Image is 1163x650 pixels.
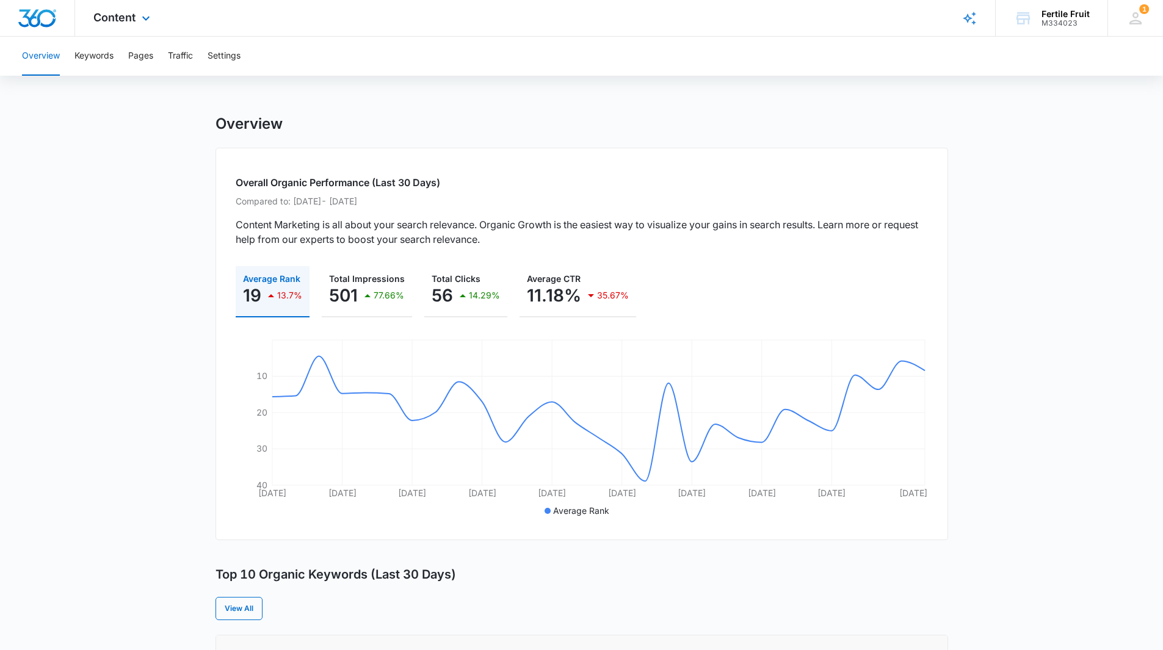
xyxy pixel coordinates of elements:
p: 11.18% [527,286,581,305]
tspan: 40 [256,480,267,490]
p: 19 [243,286,261,305]
h3: Top 10 Organic Keywords (Last 30 Days) [216,567,456,582]
tspan: [DATE] [747,488,775,498]
span: Average CTR [527,273,581,284]
button: Keywords [74,37,114,76]
tspan: 30 [256,443,267,453]
span: 1 [1139,4,1149,14]
button: Traffic [168,37,193,76]
p: Compared to: [DATE] - [DATE] [236,195,928,208]
h2: Overall Organic Performance (Last 30 Days) [236,175,928,190]
span: Total Clicks [432,273,480,284]
p: 56 [432,286,453,305]
p: Content Marketing is all about your search relevance. Organic Growth is the easiest way to visual... [236,217,928,247]
div: account name [1042,9,1090,19]
a: View All [216,597,263,620]
span: Average Rank [553,505,609,516]
tspan: [DATE] [328,488,356,498]
tspan: [DATE] [398,488,426,498]
tspan: [DATE] [678,488,706,498]
span: Total Impressions [329,273,405,284]
p: 77.66% [374,291,404,300]
tspan: [DATE] [468,488,496,498]
tspan: [DATE] [258,488,286,498]
div: account id [1042,19,1090,27]
p: 35.67% [597,291,629,300]
p: 14.29% [469,291,500,300]
button: Pages [128,37,153,76]
tspan: [DATE] [817,488,846,498]
div: notifications count [1139,4,1149,14]
tspan: [DATE] [538,488,566,498]
button: Settings [208,37,241,76]
tspan: 20 [256,407,267,417]
button: Overview [22,37,60,76]
tspan: 10 [256,370,267,381]
h1: Overview [216,115,283,133]
p: 13.7% [277,291,302,300]
p: 501 [329,286,358,305]
tspan: [DATE] [607,488,636,498]
span: Content [93,11,136,24]
tspan: [DATE] [899,488,927,498]
span: Average Rank [243,273,300,284]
